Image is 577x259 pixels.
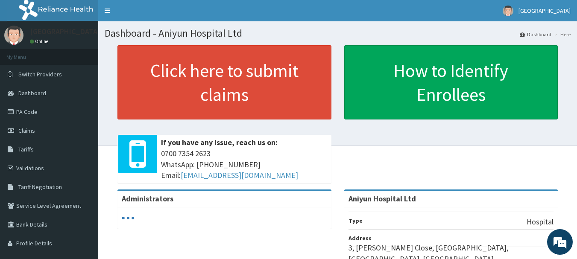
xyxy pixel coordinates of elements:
[18,146,34,153] span: Tariffs
[344,45,558,119] a: How to Identify Enrollees
[518,7,571,15] span: [GEOGRAPHIC_DATA]
[105,28,571,39] h1: Dashboard - Aniyun Hospital Ltd
[161,148,327,181] span: 0700 7354 2623 WhatsApp: [PHONE_NUMBER] Email:
[503,6,513,16] img: User Image
[30,28,100,35] p: [GEOGRAPHIC_DATA]
[4,26,23,45] img: User Image
[18,70,62,78] span: Switch Providers
[161,137,278,147] b: If you have any issue, reach us on:
[349,234,372,242] b: Address
[122,194,173,204] b: Administrators
[30,38,50,44] a: Online
[349,194,416,204] strong: Aniyun Hospital Ltd
[520,31,551,38] a: Dashboard
[552,31,571,38] li: Here
[122,212,135,224] svg: audio-loading
[117,45,331,119] a: Click here to submit claims
[527,216,554,227] p: Hospital
[181,170,298,180] a: [EMAIL_ADDRESS][DOMAIN_NAME]
[18,183,62,191] span: Tariff Negotiation
[18,127,35,134] span: Claims
[18,89,46,97] span: Dashboard
[349,217,363,224] b: Type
